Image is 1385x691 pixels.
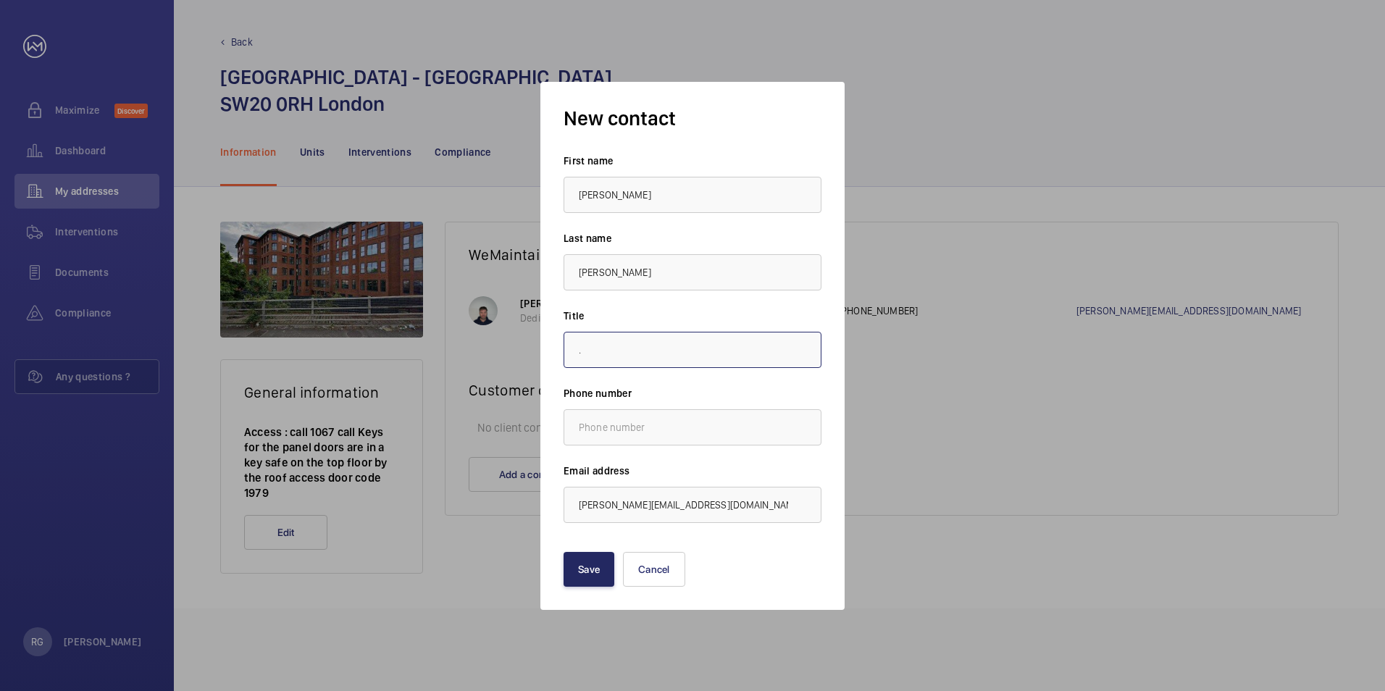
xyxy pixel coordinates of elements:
[623,552,685,587] button: Cancel
[564,464,821,478] label: Email address
[564,552,614,587] button: Save
[564,105,821,132] h3: New contact
[564,487,821,523] input: Email address
[564,409,821,445] input: Phone number
[564,332,821,368] input: Title
[564,386,821,401] label: Phone number
[564,309,821,323] label: Title
[564,154,821,168] label: First name
[564,177,821,213] input: First name
[564,254,821,290] input: Last name
[564,231,821,246] label: Last name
